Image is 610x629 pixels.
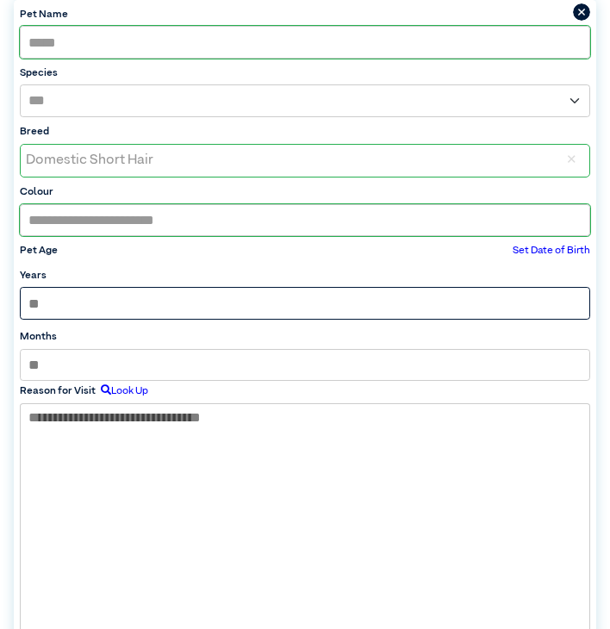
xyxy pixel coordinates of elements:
[20,243,58,258] label: Pet Age
[20,383,96,399] label: Reason for Visit
[513,243,590,258] label: Set Date of Birth
[96,383,148,399] label: Look Up
[20,184,590,200] label: Colour
[20,124,590,140] label: Breed
[20,268,47,283] label: Years
[20,329,57,345] label: Months
[20,7,590,22] label: Pet Name
[21,145,555,177] div: Domestic Short Hair
[20,65,590,81] label: Species
[555,145,589,177] div: ✕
